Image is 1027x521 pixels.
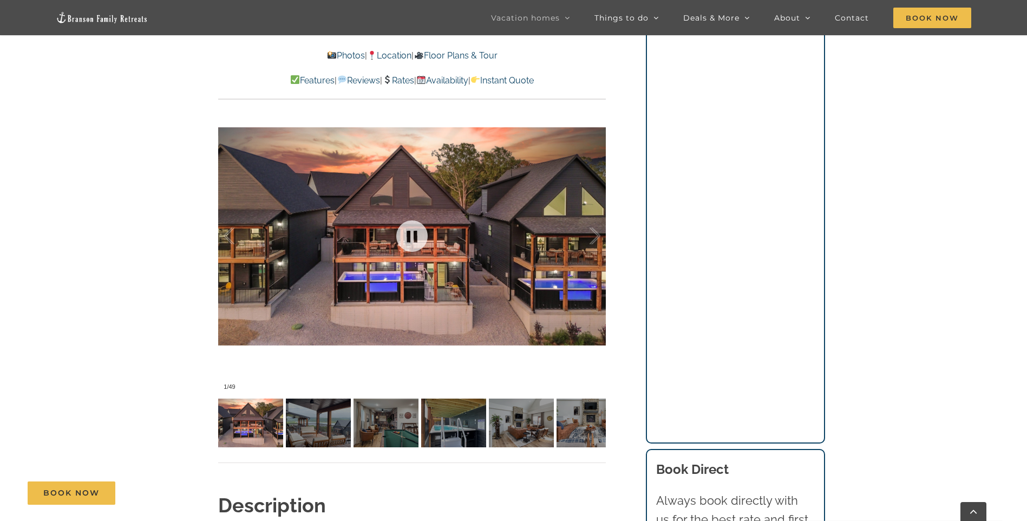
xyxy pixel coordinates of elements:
[683,14,740,22] span: Deals & More
[290,75,335,86] a: Features
[382,75,414,86] a: Rates
[491,14,560,22] span: Vacation homes
[368,51,376,60] img: 📍
[417,75,426,84] img: 📆
[774,14,800,22] span: About
[43,489,100,498] span: Book Now
[291,75,299,84] img: ✅
[835,14,869,22] span: Contact
[557,399,622,447] img: Claymore-Cottage-lake-view-pool-vacation-rental-1118-scaled.jpg-nggid041352-ngg0dyn-120x90-00f0w0...
[470,75,534,86] a: Instant Quote
[421,399,486,447] img: Claymore-Cottage-lake-view-pool-vacation-rental-1152-scaled.jpg-nggid041335-ngg0dyn-120x90-00f0w0...
[354,399,418,447] img: Claymore-Cottage-at-Table-Rock-Lake-Branson-Missouri-1414-scaled.jpg-nggid041792-ngg0dyn-120x90-0...
[893,8,971,28] span: Book Now
[218,74,606,88] p: | | | |
[327,50,365,61] a: Photos
[471,75,480,84] img: 👉
[218,494,326,517] strong: Description
[338,75,346,84] img: 💬
[656,461,729,477] b: Book Direct
[286,399,351,447] img: Claymore-Cottage-lake-view-pool-vacation-rental-1156-scaled.jpg-nggid041332-ngg0dyn-120x90-00f0w0...
[656,47,814,415] iframe: Booking/Inquiry Widget
[328,51,336,60] img: 📸
[218,399,283,447] img: 1_Claymore-Cottage-Rocky-Shores-summer-2023-1105-Edit-scaled.jpg-nggid041782-ngg0dyn-120x90-00f0w...
[416,75,468,86] a: Availability
[367,50,411,61] a: Location
[414,50,497,61] a: Floor Plans & Tour
[415,51,423,60] img: 🎥
[337,75,380,86] a: Reviews
[594,14,649,22] span: Things to do
[56,11,148,24] img: Branson Family Retreats Logo
[218,49,606,63] p: | |
[383,75,391,84] img: 💲
[28,481,115,505] a: Book Now
[489,399,554,447] img: Claymore-Cottage-lake-view-pool-vacation-rental-1117-scaled.jpg-nggid041351-ngg0dyn-120x90-00f0w0...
